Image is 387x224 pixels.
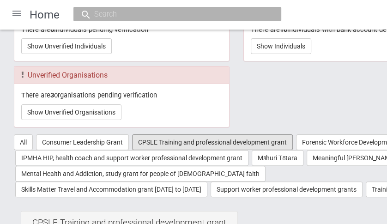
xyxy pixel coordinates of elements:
[15,182,207,197] button: Skills Matter Travel and Accommodation grant [DATE] to [DATE]
[50,25,54,34] b: 6
[211,182,363,197] button: Support worker professional development grants
[15,150,248,166] button: IPMHA HIP, health coach and support worker professional development grant
[132,134,293,150] button: CPSLE Training and professional development grant
[252,150,303,166] button: Māhuri Tōtara
[251,38,311,54] button: Show Individuals
[21,38,112,54] button: Show Unverified Individuals
[21,91,222,99] p: There are organisations pending verification
[36,134,129,150] button: Consumer Leadership Grant
[15,166,266,182] button: Mental Health and Addiction, study grant for people of [DEMOGRAPHIC_DATA] faith
[280,25,287,34] b: 10
[14,134,33,150] button: All
[21,71,222,79] h3: Unverified Organisations
[91,9,254,19] input: Search
[21,104,121,120] button: Show Unverified Organisations
[50,91,54,99] b: 3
